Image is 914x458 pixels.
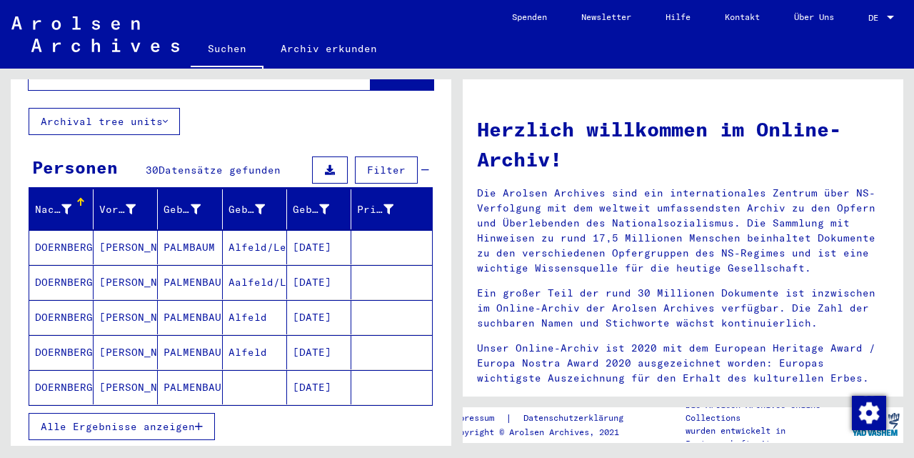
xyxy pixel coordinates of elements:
[35,202,71,217] div: Nachname
[29,189,94,229] mat-header-cell: Nachname
[29,300,94,334] mat-cell: DOERNBERG
[164,202,200,217] div: Geburtsname
[94,335,158,369] mat-cell: [PERSON_NAME]
[357,202,393,217] div: Prisoner #
[357,198,415,221] div: Prisoner #
[293,202,329,217] div: Geburtsdatum
[287,230,351,264] mat-cell: [DATE]
[11,16,179,52] img: Arolsen_neg.svg
[158,230,222,264] mat-cell: PALMBAUM
[223,230,287,264] mat-cell: Alfeld/Leine
[41,420,195,433] span: Alle Ergebnisse anzeigen
[477,286,889,331] p: Ein großer Teil der rund 30 Millionen Dokumente ist inzwischen im Online-Archiv der Arolsen Archi...
[32,154,118,180] div: Personen
[868,13,884,23] span: DE
[351,189,432,229] mat-header-cell: Prisoner #
[287,335,351,369] mat-cell: [DATE]
[228,202,265,217] div: Geburt‏
[449,411,506,426] a: Impressum
[287,300,351,334] mat-cell: [DATE]
[94,265,158,299] mat-cell: [PERSON_NAME]
[29,230,94,264] mat-cell: DOERNBERG
[35,198,93,221] div: Nachname
[685,399,848,424] p: Die Arolsen Archives Online-Collections
[94,189,158,229] mat-header-cell: Vorname
[449,426,641,439] p: Copyright © Arolsen Archives, 2021
[164,198,221,221] div: Geburtsname
[685,424,848,450] p: wurden entwickelt in Partnerschaft mit
[477,341,889,386] p: Unser Online-Archiv ist 2020 mit dem European Heritage Award / Europa Nostra Award 2020 ausgezeic...
[158,189,222,229] mat-header-cell: Geburtsname
[29,335,94,369] mat-cell: DOERNBERG
[287,370,351,404] mat-cell: [DATE]
[146,164,159,176] span: 30
[367,164,406,176] span: Filter
[99,202,136,217] div: Vorname
[94,300,158,334] mat-cell: [PERSON_NAME]
[852,396,886,430] img: Zustimmung ändern
[29,265,94,299] mat-cell: DOERNBERG
[287,265,351,299] mat-cell: [DATE]
[355,156,418,184] button: Filter
[477,114,889,174] h1: Herzlich willkommen im Online-Archiv!
[849,407,903,442] img: yv_logo.png
[158,265,222,299] mat-cell: PALMENBAUM
[228,198,286,221] div: Geburt‏
[99,198,157,221] div: Vorname
[287,189,351,229] mat-header-cell: Geburtsdatum
[158,335,222,369] mat-cell: PALMENBAUM
[29,108,180,135] button: Archival tree units
[159,164,281,176] span: Datensätze gefunden
[29,413,215,440] button: Alle Ergebnisse anzeigen
[29,370,94,404] mat-cell: DOERNBERG
[293,198,351,221] div: Geburtsdatum
[263,31,394,66] a: Archiv erkunden
[94,230,158,264] mat-cell: [PERSON_NAME]
[158,370,222,404] mat-cell: PALMENBAUM
[223,189,287,229] mat-header-cell: Geburt‏
[223,300,287,334] mat-cell: Alfeld
[223,335,287,369] mat-cell: Alfeld
[449,411,641,426] div: |
[158,300,222,334] mat-cell: PALMENBAUM
[223,265,287,299] mat-cell: Aalfeld/Leine
[477,186,889,276] p: Die Arolsen Archives sind ein internationales Zentrum über NS-Verfolgung mit dem weltweit umfasse...
[512,411,641,426] a: Datenschutzerklärung
[94,370,158,404] mat-cell: [PERSON_NAME]
[191,31,263,69] a: Suchen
